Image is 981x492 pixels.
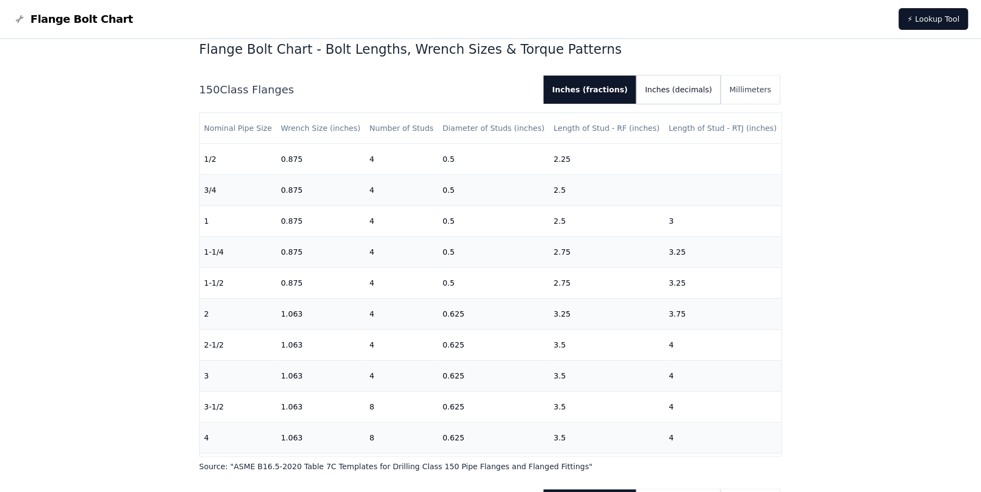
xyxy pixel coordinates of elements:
[276,422,365,453] td: 1.063
[664,330,782,361] td: 4
[365,453,438,484] td: 8
[549,422,664,453] td: 3.5
[276,237,365,268] td: 0.875
[438,330,549,361] td: 0.625
[664,268,782,299] td: 3.25
[276,175,365,206] td: 0.875
[365,299,438,330] td: 4
[365,422,438,453] td: 8
[199,41,782,58] h1: Flange Bolt Chart - Bolt Lengths, Wrench Sizes & Torque Patterns
[549,392,664,422] td: 3.5
[438,453,549,484] td: 0.75
[276,330,365,361] td: 1.063
[664,237,782,268] td: 3.25
[438,422,549,453] td: 0.625
[664,422,782,453] td: 4
[438,113,549,144] th: Diameter of Studs (inches)
[13,11,133,27] a: Flange Bolt Chart LogoFlange Bolt Chart
[549,206,664,237] td: 2.5
[200,144,277,175] td: 1/2
[200,392,277,422] td: 3-1/2
[276,113,365,144] th: Wrench Size (inches)
[365,206,438,237] td: 4
[438,299,549,330] td: 0.625
[200,237,277,268] td: 1-1/4
[898,8,968,30] a: ⚡ Lookup Tool
[200,299,277,330] td: 2
[365,361,438,392] td: 4
[276,206,365,237] td: 0.875
[365,330,438,361] td: 4
[365,392,438,422] td: 8
[199,461,782,472] p: Source: " ASME B16.5-2020 Table 7C Templates for Drilling Class 150 Pipe Flanges and Flanged Fitt...
[549,330,664,361] td: 3.5
[276,144,365,175] td: 0.875
[438,237,549,268] td: 0.5
[549,113,664,144] th: Length of Stud - RF (inches)
[720,75,780,104] button: Millimeters
[365,113,438,144] th: Number of Studs
[13,12,26,26] img: Flange Bolt Chart Logo
[549,268,664,299] td: 2.75
[365,237,438,268] td: 4
[200,330,277,361] td: 2-1/2
[199,82,535,97] h2: 150 Class Flanges
[276,299,365,330] td: 1.063
[438,268,549,299] td: 0.5
[664,453,782,484] td: 4.25
[549,175,664,206] td: 2.5
[365,175,438,206] td: 4
[200,268,277,299] td: 1-1/2
[200,453,277,484] td: 5
[549,361,664,392] td: 3.5
[664,392,782,422] td: 4
[438,206,549,237] td: 0.5
[365,144,438,175] td: 4
[200,422,277,453] td: 4
[549,299,664,330] td: 3.25
[200,113,277,144] th: Nominal Pipe Size
[636,75,720,104] button: Inches (decimals)
[438,392,549,422] td: 0.625
[664,206,782,237] td: 3
[200,361,277,392] td: 3
[438,175,549,206] td: 0.5
[30,11,133,27] span: Flange Bolt Chart
[276,268,365,299] td: 0.875
[549,453,664,484] td: 3.75
[365,268,438,299] td: 4
[438,361,549,392] td: 0.625
[276,392,365,422] td: 1.063
[276,361,365,392] td: 1.063
[549,237,664,268] td: 2.75
[200,206,277,237] td: 1
[664,299,782,330] td: 3.75
[664,113,782,144] th: Length of Stud - RTJ (inches)
[276,453,365,484] td: 1.25
[543,75,636,104] button: Inches (fractions)
[664,361,782,392] td: 4
[549,144,664,175] td: 2.25
[438,144,549,175] td: 0.5
[200,175,277,206] td: 3/4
